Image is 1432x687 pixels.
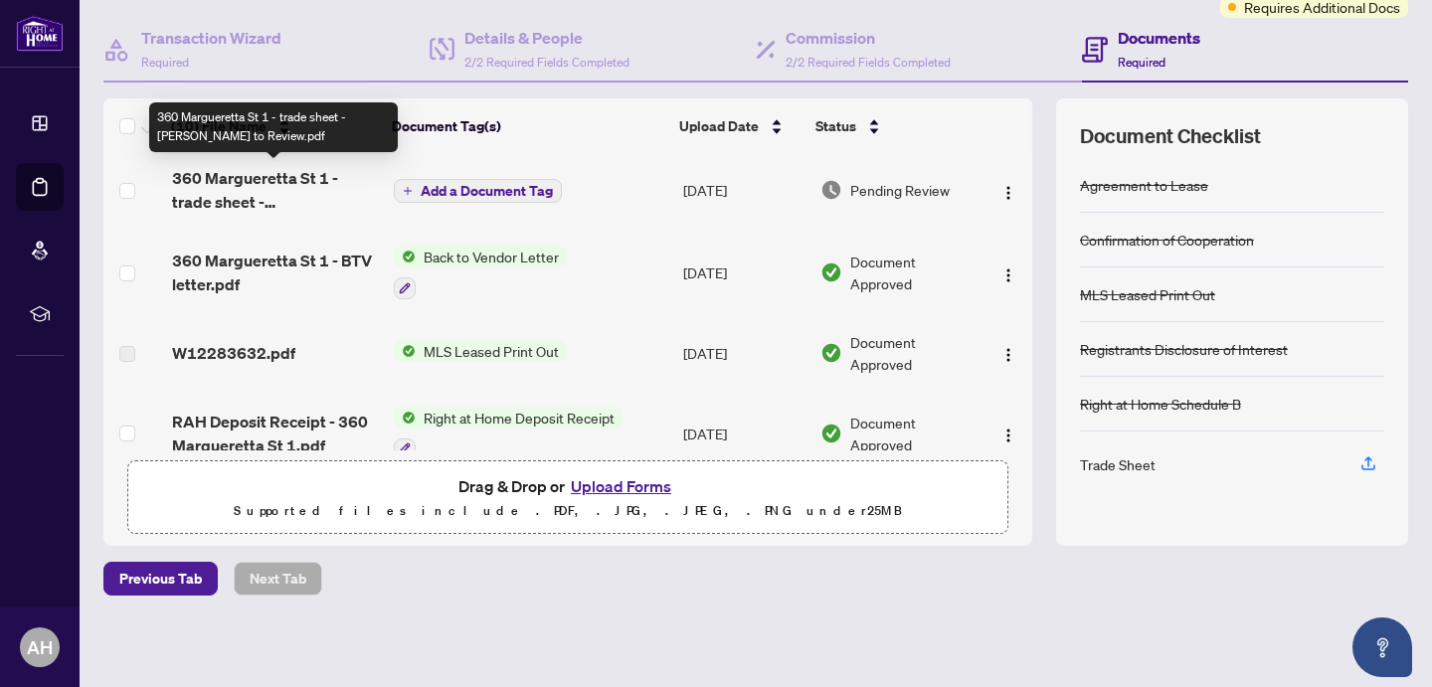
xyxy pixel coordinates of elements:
div: Right at Home Schedule B [1080,393,1241,415]
td: [DATE] [675,391,812,476]
button: Add a Document Tag [394,179,562,203]
button: Logo [992,257,1024,288]
span: Back to Vendor Letter [416,246,567,267]
img: Document Status [820,423,842,444]
img: Logo [1000,267,1016,283]
span: Previous Tab [119,563,202,595]
td: [DATE] [675,315,812,391]
span: Required [141,55,189,70]
img: Logo [1000,185,1016,201]
button: Logo [992,337,1024,369]
span: 2/2 Required Fields Completed [786,55,951,70]
span: Required [1118,55,1165,70]
div: 360 Margueretta St 1 - trade sheet - [PERSON_NAME] to Review.pdf [149,102,398,152]
h4: Transaction Wizard [141,26,281,50]
div: Agreement to Lease [1080,174,1208,196]
div: Registrants Disclosure of Interest [1080,338,1288,360]
img: logo [16,15,64,52]
div: Trade Sheet [1080,453,1156,475]
h4: Commission [786,26,951,50]
button: Status IconMLS Leased Print Out [394,340,567,362]
span: RAH Deposit Receipt - 360 Margueretta St 1.pdf [172,410,378,457]
h4: Details & People [464,26,629,50]
span: Document Approved [850,412,976,455]
span: Document Approved [850,331,976,375]
img: Status Icon [394,340,416,362]
span: 2/2 Required Fields Completed [464,55,629,70]
span: Drag & Drop orUpload FormsSupported files include .PDF, .JPG, .JPEG, .PNG under25MB [128,461,1007,535]
span: Status [815,115,856,137]
span: 360 Margueretta St 1 - BTV letter.pdf [172,249,378,296]
span: plus [403,186,413,196]
span: W12283632.pdf [172,341,295,365]
span: Document Checklist [1080,122,1261,150]
h4: Documents [1118,26,1200,50]
span: Right at Home Deposit Receipt [416,407,623,429]
span: 360 Margueretta St 1 - trade sheet - [PERSON_NAME] to Review.pdf [172,166,378,214]
button: Status IconRight at Home Deposit Receipt [394,407,623,460]
img: Document Status [820,261,842,283]
div: MLS Leased Print Out [1080,283,1215,305]
button: Upload Forms [565,473,677,499]
th: (10) File Name [163,98,384,154]
img: Status Icon [394,407,416,429]
th: Upload Date [671,98,807,154]
td: [DATE] [675,150,812,230]
span: Add a Document Tag [421,184,553,198]
button: Open asap [1352,617,1412,677]
button: Status IconBack to Vendor Letter [394,246,567,299]
button: Previous Tab [103,562,218,596]
img: Document Status [820,179,842,201]
img: Logo [1000,347,1016,363]
p: Supported files include .PDF, .JPG, .JPEG, .PNG under 25 MB [140,499,995,523]
button: Logo [992,418,1024,449]
img: Logo [1000,428,1016,443]
img: Status Icon [394,246,416,267]
th: Status [807,98,978,154]
span: MLS Leased Print Out [416,340,567,362]
span: AH [27,633,53,661]
span: Upload Date [679,115,759,137]
button: Next Tab [234,562,322,596]
button: Logo [992,174,1024,206]
div: Confirmation of Cooperation [1080,229,1254,251]
img: Document Status [820,342,842,364]
span: Pending Review [850,179,950,201]
span: Drag & Drop or [458,473,677,499]
button: Add a Document Tag [394,178,562,204]
span: Document Approved [850,251,976,294]
th: Document Tag(s) [384,98,671,154]
td: [DATE] [675,230,812,315]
